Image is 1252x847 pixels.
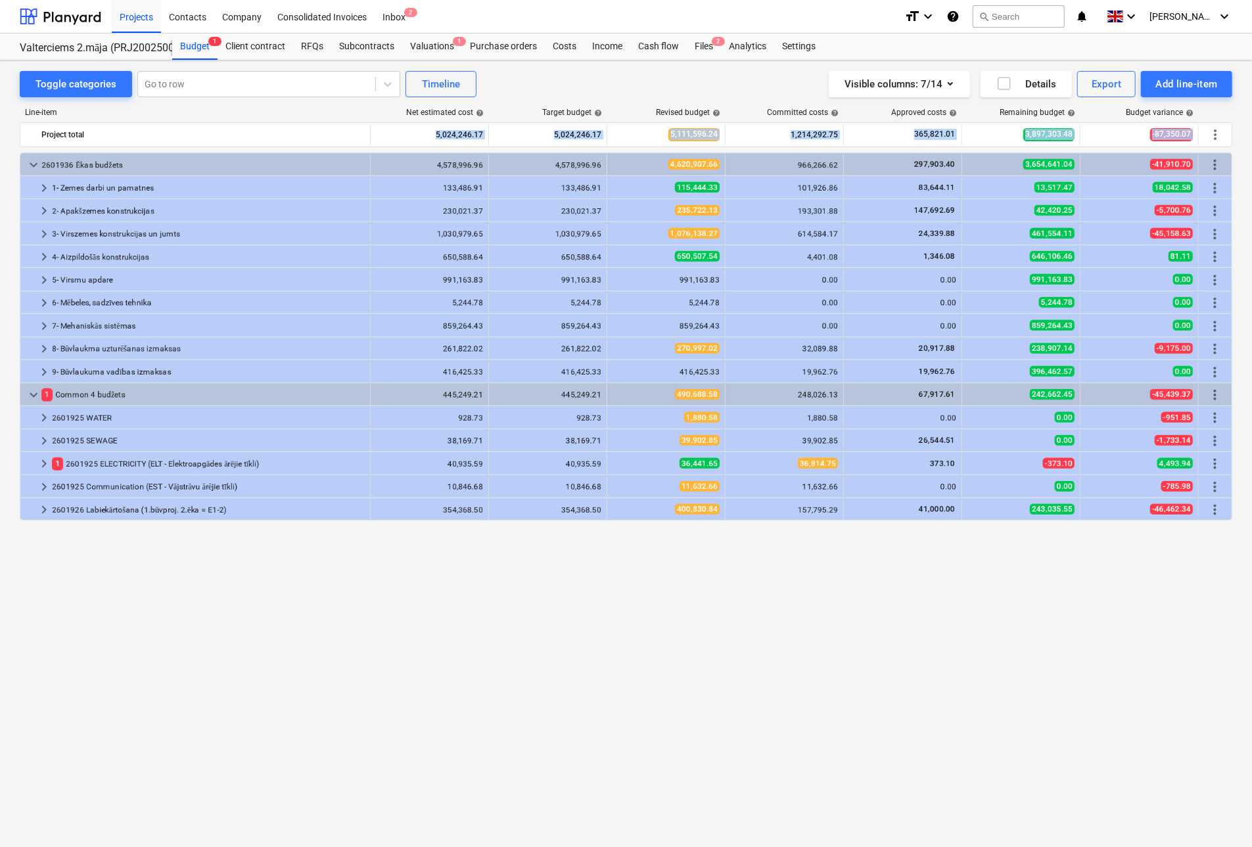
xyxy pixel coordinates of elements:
[721,34,774,60] a: Analytics
[1207,203,1223,219] span: More actions
[1039,297,1075,308] span: 5,244.78
[913,206,956,215] span: 147,692.69
[494,206,601,216] div: 230,021.37
[1161,412,1193,423] span: -951.85
[613,321,720,331] div: 859,264.43
[494,505,601,515] div: 354,368.50
[1207,364,1223,380] span: More actions
[494,229,601,239] div: 1,030,979.65
[20,108,371,117] div: Line-item
[52,315,365,336] div: 7- Mehaniskās sistēmas
[1149,11,1215,22] span: [PERSON_NAME][GEOGRAPHIC_DATA]
[829,71,970,97] button: Visible columns:7/14
[376,344,483,354] div: 261,822.02
[1141,71,1232,97] button: Add line-item
[731,505,838,515] div: 157,795.29
[376,124,483,145] div: 5,024,246.17
[849,413,956,423] div: 0.00
[1173,274,1193,285] span: 0.00
[376,367,483,377] div: 416,425.33
[731,321,838,331] div: 0.00
[20,41,156,55] div: Valterciems 2.māja (PRJ2002500) - 2601936
[41,154,365,175] div: 2601936 Ēkas budžets
[462,34,545,60] div: Purchase orders
[1034,205,1075,216] span: 42,420.25
[731,275,838,285] div: 0.00
[36,456,52,472] span: keyboard_arrow_right
[687,34,721,60] a: Files2
[376,413,483,423] div: 928.73
[731,367,838,377] div: 19,962.76
[36,203,52,219] span: keyboard_arrow_right
[1155,76,1218,93] div: Add line-item
[473,109,484,117] span: help
[584,34,630,60] div: Income
[917,344,956,353] span: 20,917.88
[731,206,838,216] div: 193,301.88
[36,226,52,242] span: keyboard_arrow_right
[1155,343,1193,354] span: -9,175.00
[402,34,462,60] div: Valuations
[849,298,956,308] div: 0.00
[545,34,584,60] a: Costs
[36,295,52,311] span: keyboard_arrow_right
[406,108,484,117] div: Net estimated cost
[1000,108,1075,117] div: Remaining budget
[1123,9,1139,24] i: keyboard_arrow_down
[675,343,720,354] span: 270,997.02
[687,34,721,60] div: Files
[913,129,956,140] span: 365,821.01
[1169,251,1193,262] span: 81.11
[36,249,52,265] span: keyboard_arrow_right
[1030,274,1075,285] span: 991,163.83
[376,275,483,285] div: 991,163.83
[331,34,402,60] a: Subcontracts
[668,159,720,170] span: 4,620,907.66
[52,246,365,267] div: 4- Aizpildošās konstrukcijas
[1207,502,1223,518] span: More actions
[1055,481,1075,492] span: 0.00
[52,200,365,221] div: 2- Apakšzemes konstrukcijas
[52,453,365,474] div: 2601925 ELECTRICITY (ELT - Elektroapgādes ārējie tīkli)
[1126,108,1194,117] div: Budget variance
[917,367,956,376] span: 19,962.76
[731,436,838,446] div: 39,902.85
[630,34,687,60] a: Cash flow
[376,229,483,239] div: 1,030,979.65
[20,71,132,97] button: Toggle categories
[1207,272,1223,288] span: More actions
[1150,389,1193,400] span: -45,439.37
[26,387,41,403] span: keyboard_arrow_down
[172,34,218,60] a: Budget1
[1207,127,1223,143] span: More actions
[656,108,720,117] div: Revised budget
[1207,226,1223,242] span: More actions
[52,177,365,198] div: 1- Zemes darbi un pamatnes
[917,390,956,399] span: 67,917.61
[1207,410,1223,426] span: More actions
[41,124,365,145] div: Project total
[494,252,601,262] div: 650,588.64
[613,367,720,377] div: 416,425.33
[613,298,720,308] div: 5,244.78
[36,341,52,357] span: keyboard_arrow_right
[494,413,601,423] div: 928.73
[376,160,483,170] div: 4,578,996.96
[41,388,53,401] span: 1
[1150,128,1193,141] span: -87,350.07
[494,160,601,170] div: 4,578,996.96
[591,109,602,117] span: help
[731,298,838,308] div: 0.00
[422,76,460,93] div: Timeline
[1075,9,1088,24] i: notifications
[731,229,838,239] div: 614,584.17
[845,76,954,93] div: Visible columns : 7/14
[1157,458,1193,469] span: 4,493.94
[731,390,838,400] div: 248,026.13
[41,384,365,405] div: Common 4 budžets
[1207,180,1223,196] span: More actions
[1055,435,1075,446] span: 0.00
[36,364,52,380] span: keyboard_arrow_right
